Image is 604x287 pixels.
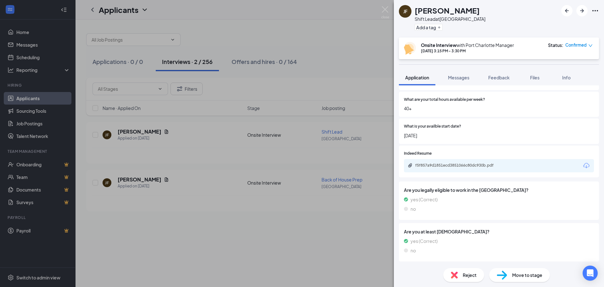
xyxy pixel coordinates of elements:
[415,16,485,22] div: Shift Lead at [GEOGRAPHIC_DATA]
[565,42,587,48] span: Confirmed
[548,42,563,48] div: Status :
[530,75,540,80] span: Files
[421,48,514,54] div: [DATE] 3:15 PM - 3:30 PM
[411,196,438,203] span: yes (Correct)
[404,187,594,193] span: Are you legally eligible to work in the [GEOGRAPHIC_DATA]?
[561,5,573,16] button: ArrowLeftNew
[488,75,510,80] span: Feedback
[404,105,594,112] span: 40+
[421,42,514,48] div: with Port Charlotte Manager
[408,163,413,168] svg: Paperclip
[415,5,480,16] h1: [PERSON_NAME]
[576,5,588,16] button: ArrowRight
[411,238,438,244] span: yes (Correct)
[583,266,598,281] div: Open Intercom Messenger
[415,24,443,31] button: PlusAdd a tag
[411,247,416,254] span: no
[404,132,594,139] span: [DATE]
[512,272,542,278] span: Move to stage
[463,272,477,278] span: Reject
[448,75,469,80] span: Messages
[405,75,429,80] span: Application
[437,26,441,29] svg: Plus
[415,163,503,168] div: f5f857a9d1851ecd3851066c80dc930b.pdf
[404,151,432,157] span: Indeed Resume
[562,75,571,80] span: Info
[421,42,456,48] b: Onsite Interview
[403,8,407,14] div: JF
[404,228,594,235] span: Are you at least [DEMOGRAPHIC_DATA]?
[583,162,590,169] svg: Download
[404,123,461,129] span: What is your availble start date?
[591,7,599,14] svg: Ellipses
[408,163,510,169] a: Paperclipf5f857a9d1851ecd3851066c80dc930b.pdf
[588,43,593,48] span: down
[563,7,571,14] svg: ArrowLeftNew
[404,97,485,103] span: What are your total hours available per week?
[411,205,416,212] span: no
[578,7,586,14] svg: ArrowRight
